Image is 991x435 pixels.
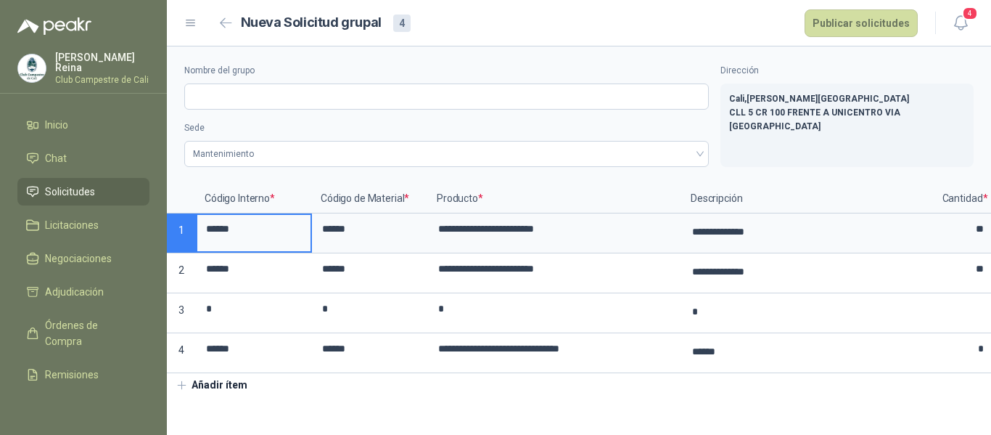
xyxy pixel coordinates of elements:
a: Configuración [17,394,149,422]
div: 4 [393,15,411,32]
img: Company Logo [18,54,46,82]
p: Club Campestre de Cali [55,76,149,84]
span: Remisiones [45,367,99,383]
a: Adjudicación [17,278,149,306]
h2: Nueva Solicitud grupal [241,12,382,33]
span: Órdenes de Compra [45,317,136,349]
a: Chat [17,145,149,172]
p: Descripción [682,184,936,214]
img: Logo peakr [17,17,91,35]
span: Licitaciones [45,217,99,233]
p: 3 [167,293,196,333]
button: Publicar solicitudes [805,9,918,37]
a: Inicio [17,111,149,139]
label: Dirección [720,64,974,78]
span: Inicio [45,117,68,133]
p: Cali , [PERSON_NAME][GEOGRAPHIC_DATA] [729,92,965,106]
label: Sede [184,121,709,135]
span: Negociaciones [45,251,112,267]
span: Chat [45,150,67,166]
button: 4 [947,10,974,36]
a: Remisiones [17,361,149,389]
p: [PERSON_NAME] Reina [55,52,149,73]
p: Código de Material [312,184,428,214]
button: Añadir ítem [167,373,256,398]
p: CLL 5 CR 100 FRENTE A UNICENTRO VIA [GEOGRAPHIC_DATA] [729,106,965,134]
span: Adjudicación [45,284,104,300]
a: Órdenes de Compra [17,312,149,355]
p: 2 [167,253,196,293]
a: Licitaciones [17,211,149,239]
label: Nombre del grupo [184,64,709,78]
span: Solicitudes [45,184,95,200]
span: 4 [962,7,978,20]
p: 1 [167,214,196,253]
a: Negociaciones [17,245,149,272]
p: 4 [167,333,196,373]
span: Mantenimiento [193,143,700,165]
a: Solicitudes [17,178,149,206]
p: Producto [428,184,682,214]
p: Código Interno [196,184,312,214]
